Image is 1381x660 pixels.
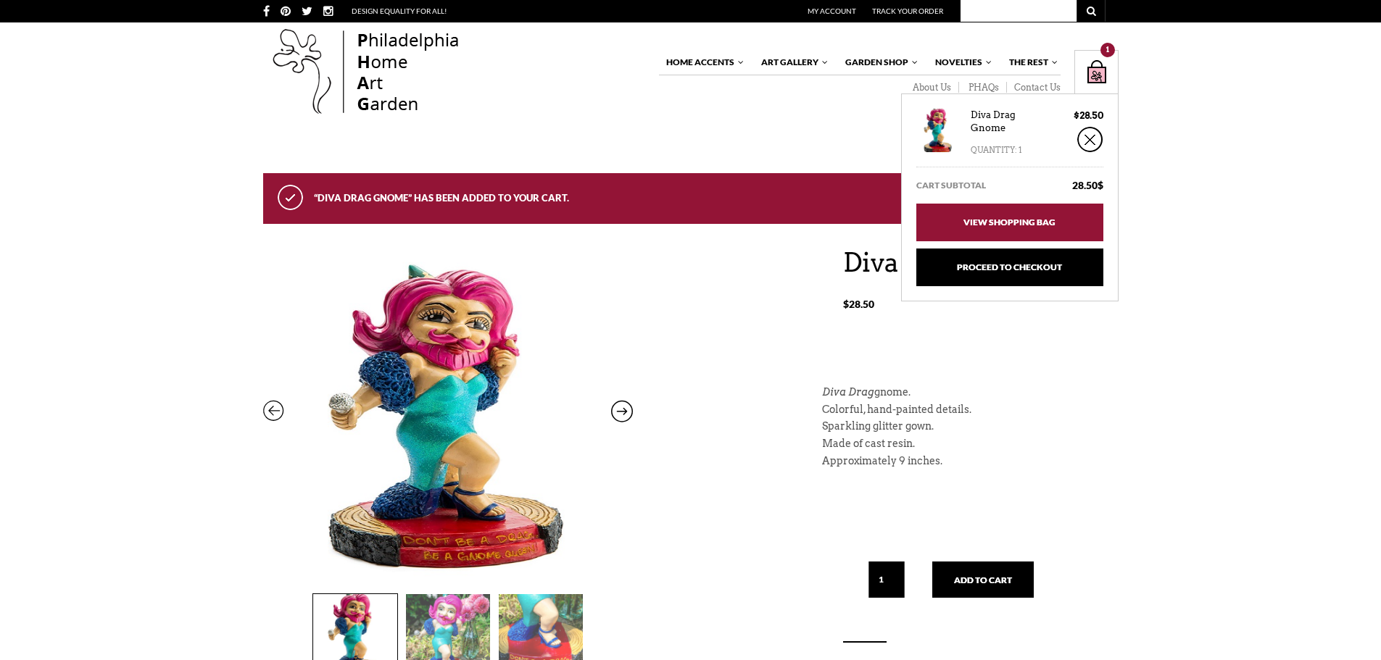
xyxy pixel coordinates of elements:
span: $ [1098,178,1103,193]
em: Diva Drag [822,386,874,398]
div: Cart subtotal [916,167,1103,204]
div: 1 [1100,43,1115,57]
p: Approximately 9 inches. [822,453,1098,470]
a: Home Accents [659,50,745,75]
bdi: 28.50 [1072,179,1098,191]
h1: Diva Drag Gnome [843,246,1119,280]
a: Diva Drag Gnome [971,109,1050,135]
a: Garden Shop [838,50,919,75]
img: Diva Drag Gnome [916,109,960,152]
a: Proceed to Checkout [916,248,1103,286]
a: My Account [808,7,856,15]
span: $ [1074,110,1079,121]
a: Art Gallery [754,50,829,75]
a: PHAQs [959,82,1007,93]
div: Quantity: 1 [971,135,1022,158]
a: Track Your Order [872,7,943,15]
bdi: 28.50 [843,298,874,310]
a: Novelties [928,50,993,75]
bdi: 28.50 [1074,110,1103,121]
a: View Shopping Bag [916,204,1103,241]
span: $ [843,298,849,310]
p: Colorful, hand-painted details. [822,401,1098,419]
a: Contact Us [1007,82,1061,93]
a: The Rest [1002,50,1059,75]
div: “Diva Drag Gnome” has been added to your cart. [263,173,1119,224]
button: Add to cart [932,561,1034,598]
a: × [1077,127,1103,152]
p: gnome. [822,384,1098,401]
input: Qty [868,561,905,598]
a: About Us [903,82,959,93]
p: Made of cast resin. [822,435,1098,453]
p: Sparkling glitter gown. [822,418,1098,435]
